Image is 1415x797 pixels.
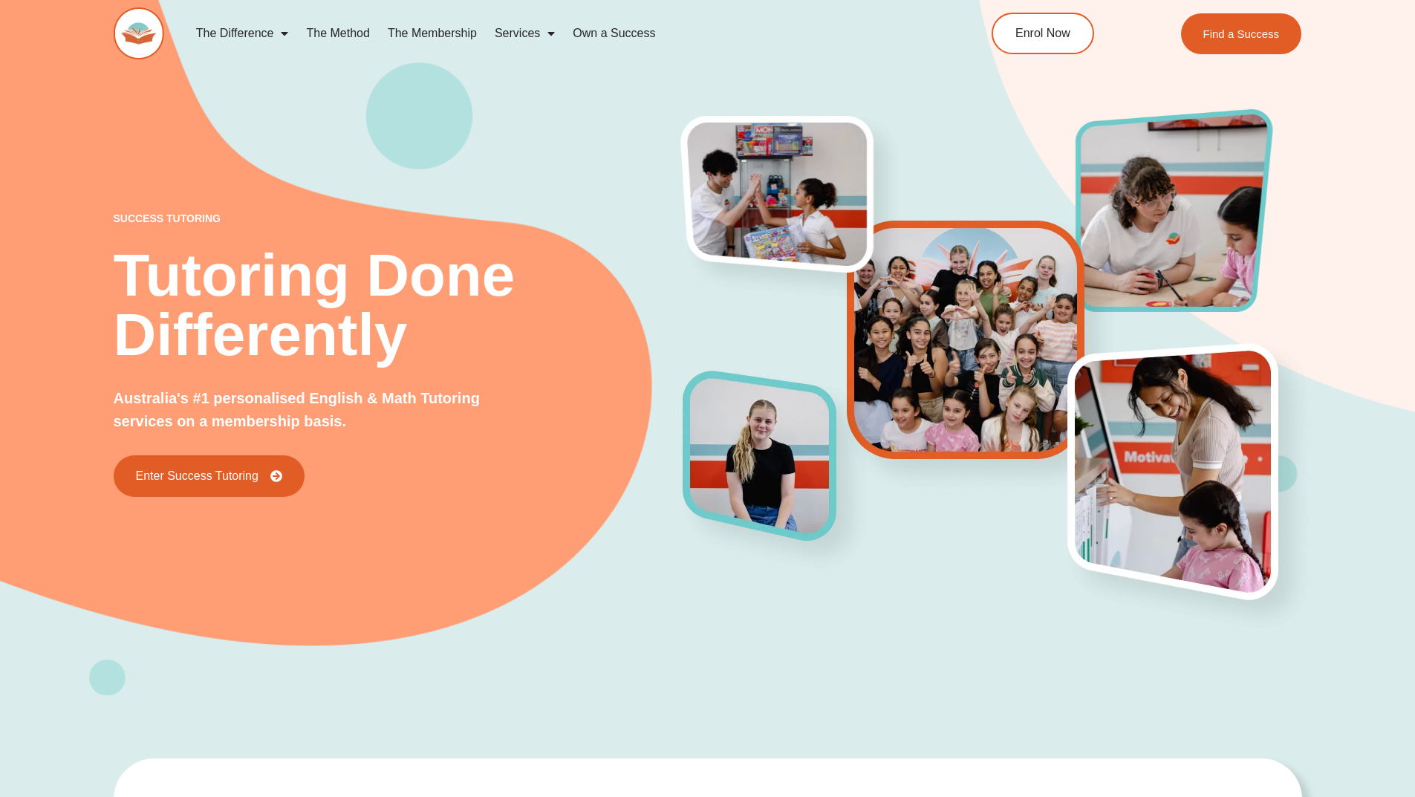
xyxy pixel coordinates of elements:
[297,16,378,51] a: The Method
[136,470,258,482] span: Enter Success Tutoring
[486,16,564,51] a: Services
[1015,27,1070,39] span: Enrol Now
[564,16,664,51] a: Own a Success
[379,16,486,51] a: The Membership
[114,213,684,224] p: success tutoring
[114,387,530,433] p: Australia's #1 personalised English & Math Tutoring services on a membership basis.
[114,455,305,497] a: Enter Success Tutoring
[187,16,924,51] nav: Menu
[992,13,1094,54] a: Enrol Now
[1203,28,1280,39] span: Find a Success
[1181,13,1302,54] a: Find a Success
[187,16,298,51] a: The Difference
[114,246,684,365] h2: Tutoring Done Differently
